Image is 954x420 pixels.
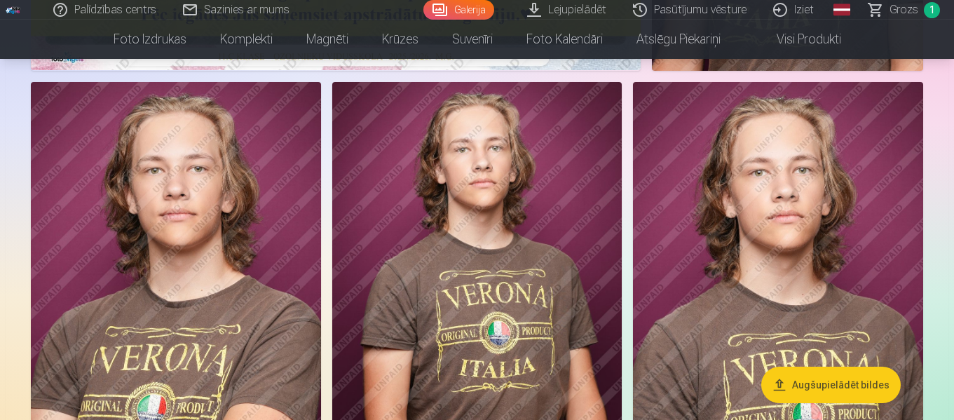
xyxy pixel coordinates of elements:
span: Grozs [890,1,918,18]
img: /fa1 [6,6,21,14]
a: Foto kalendāri [510,20,620,59]
span: 1 [924,2,940,18]
a: Atslēgu piekariņi [620,20,737,59]
a: Visi produkti [737,20,858,59]
button: Augšupielādēt bildes [761,367,901,403]
a: Magnēti [289,20,365,59]
a: Foto izdrukas [97,20,203,59]
a: Krūzes [365,20,435,59]
a: Komplekti [203,20,289,59]
a: Suvenīri [435,20,510,59]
